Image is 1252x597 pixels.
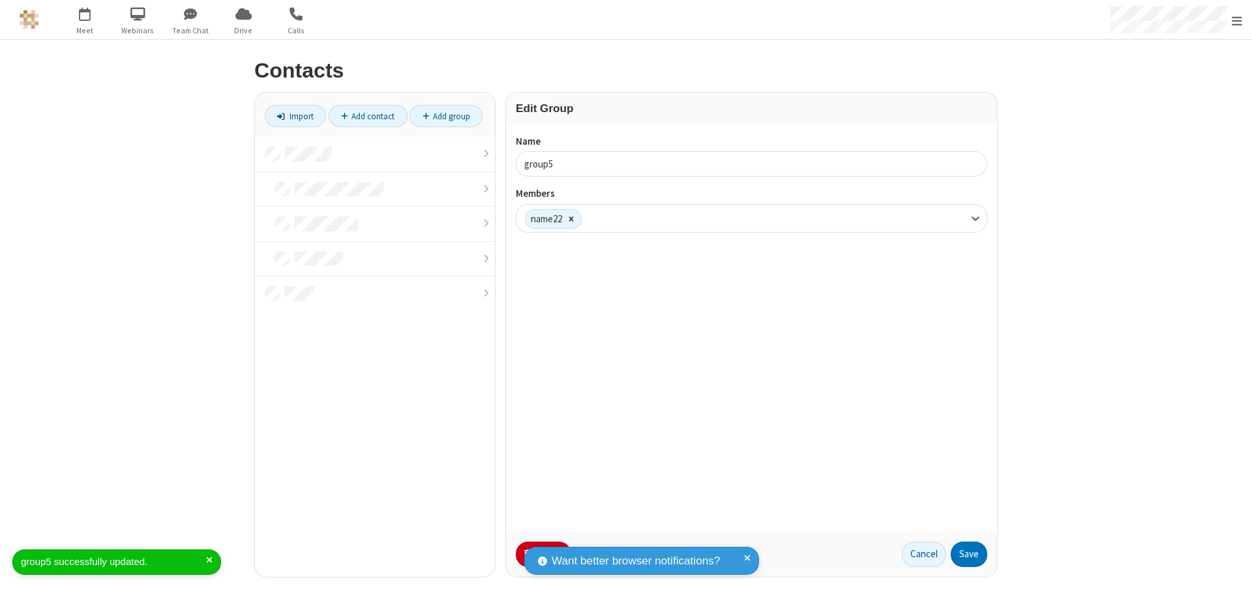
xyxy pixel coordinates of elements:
span: Drive [219,25,268,36]
a: Cancel [902,542,946,568]
span: Want better browser notifications? [552,553,720,570]
span: Webinars [113,25,162,36]
button: Save [951,542,987,568]
img: QA Selenium DO NOT DELETE OR CHANGE [20,10,39,29]
div: group5 successfully updated. [21,555,206,570]
label: Members [516,186,987,201]
h3: Edit Group [516,102,987,115]
h2: Contacts [254,59,998,82]
a: Add contact [329,105,408,127]
span: Team Chat [166,25,215,36]
button: Delete [516,542,571,568]
span: Meet [61,25,110,36]
label: Name [516,134,987,149]
a: Add group [410,105,483,127]
input: Name [516,151,987,177]
span: Calls [272,25,321,36]
a: Import [265,105,326,127]
div: name22 [526,210,562,229]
